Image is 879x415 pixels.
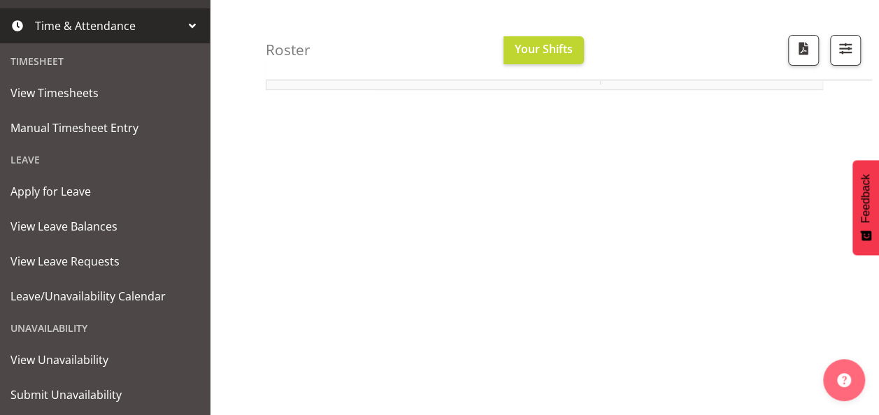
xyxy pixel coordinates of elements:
[10,216,199,237] span: View Leave Balances
[3,279,206,314] a: Leave/Unavailability Calendar
[3,314,206,342] div: Unavailability
[830,35,861,66] button: Filter Shifts
[3,342,206,377] a: View Unavailability
[10,251,199,272] span: View Leave Requests
[515,41,573,57] span: Your Shifts
[10,384,199,405] span: Submit Unavailability
[788,35,819,66] button: Download a PDF of the roster according to the set date range.
[10,82,199,103] span: View Timesheets
[35,15,182,36] span: Time & Attendance
[3,209,206,244] a: View Leave Balances
[3,75,206,110] a: View Timesheets
[10,286,199,307] span: Leave/Unavailability Calendar
[837,373,851,387] img: help-xxl-2.png
[859,174,872,223] span: Feedback
[3,244,206,279] a: View Leave Requests
[10,181,199,202] span: Apply for Leave
[3,145,206,174] div: Leave
[10,117,199,138] span: Manual Timesheet Entry
[10,349,199,370] span: View Unavailability
[3,174,206,209] a: Apply for Leave
[3,110,206,145] a: Manual Timesheet Entry
[503,36,584,64] button: Your Shifts
[852,160,879,255] button: Feedback - Show survey
[266,42,310,58] h4: Roster
[3,47,206,75] div: Timesheet
[3,377,206,412] a: Submit Unavailability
